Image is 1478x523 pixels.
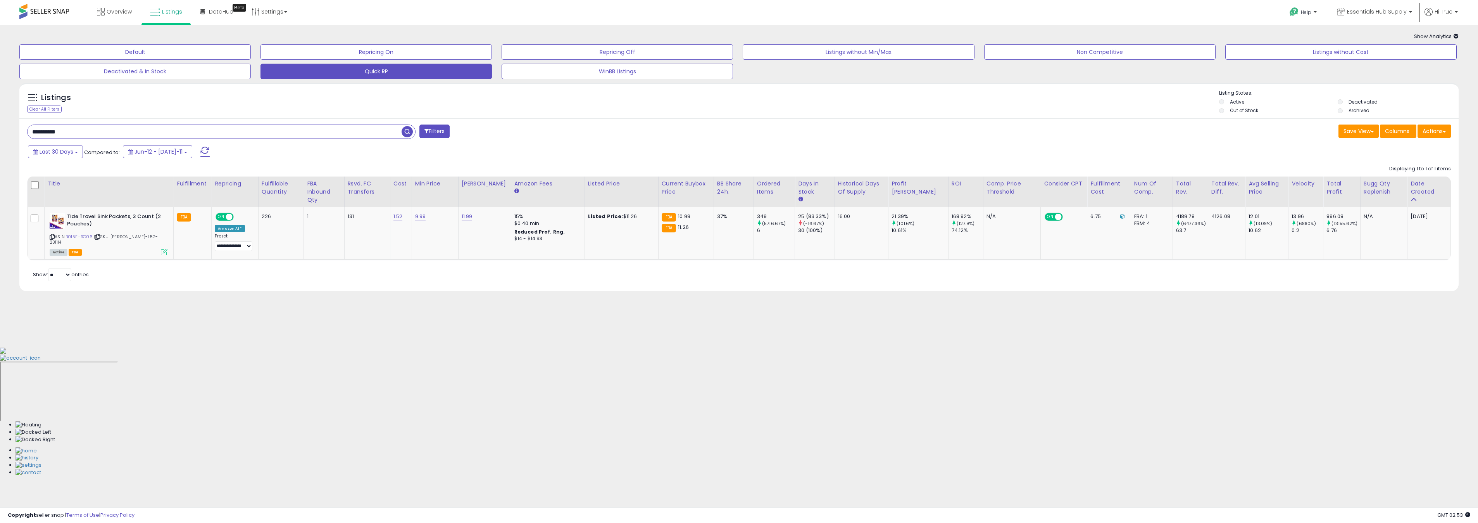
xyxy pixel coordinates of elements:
div: Current Buybox Price [662,180,711,196]
small: (6880%) [1297,220,1316,227]
div: $14 - $14.93 [514,236,579,242]
p: Listing States: [1219,90,1459,97]
a: 9.99 [415,213,426,220]
button: Listings without Min/Max [743,44,974,60]
span: | SKU: [PERSON_NAME]-1.52-231114 [50,234,158,245]
div: 10.61% [892,227,948,234]
small: (13.09%) [1254,220,1272,227]
small: Amazon Fees. [514,188,519,195]
div: 30 (100%) [798,227,834,234]
button: Save View [1338,125,1379,138]
div: $0.40 min [514,220,579,227]
div: Days In Stock [798,180,831,196]
small: FBA [662,224,676,232]
div: 6.75 [1090,213,1124,220]
div: 896.08 [1326,213,1360,220]
div: Total Profit [1326,180,1357,196]
div: Tooltip anchor [233,4,246,12]
div: $11.26 [588,213,652,220]
div: 12.01 [1249,213,1288,220]
div: 131 [348,213,384,220]
span: 11.26 [678,223,689,231]
div: Fulfillment Cost [1090,180,1127,196]
div: 13.96 [1292,213,1323,220]
a: 1.52 [393,213,403,220]
button: Quick RP [260,64,492,79]
div: Displaying 1 to 1 of 1 items [1389,165,1451,173]
div: 25 (83.33%) [798,213,834,220]
span: Show: entries [33,271,89,278]
div: BB Share 24h. [717,180,750,196]
label: Archived [1349,107,1369,114]
a: Hi Truc [1425,8,1458,25]
a: Help [1283,1,1325,25]
div: 1 [307,213,338,220]
span: Jun-12 - [DATE]-11 [135,148,183,156]
small: FBA [177,213,191,222]
div: 4126.08 [1211,213,1239,220]
div: Consider CPT [1044,180,1084,188]
div: 15% [514,213,579,220]
small: Days In Stock. [798,196,803,203]
button: Listings without Cost [1225,44,1457,60]
span: Hi Truc [1435,8,1452,16]
div: Clear All Filters [27,106,62,113]
div: 6.76 [1326,227,1360,234]
div: 16.00 [838,213,883,220]
div: Amazon Fees [514,180,581,188]
div: 6 [757,227,795,234]
img: Docked Right [16,436,55,443]
h5: Listings [41,92,71,103]
div: 0.2 [1292,227,1323,234]
small: (101.6%) [897,220,914,227]
span: OFF [233,214,245,220]
small: (-16.67%) [803,220,824,227]
div: 63.7 [1176,227,1208,234]
div: FBA inbound Qty [307,180,341,204]
label: Active [1230,99,1244,105]
span: Help [1301,9,1311,16]
div: Title [48,180,170,188]
small: (127.9%) [957,220,974,227]
div: 74.12% [952,227,983,234]
div: Profit [PERSON_NAME] [892,180,945,196]
span: OFF [1062,214,1074,220]
span: 10.99 [678,213,690,220]
b: Reduced Prof. Rng. [514,229,565,235]
b: Tide Travel Sink Packets, 3 Count (2 Pouches) [67,213,161,229]
div: 349 [757,213,795,220]
div: Min Price [415,180,455,188]
div: Cost [393,180,409,188]
span: Last 30 Days [40,148,73,156]
div: ASIN: [50,213,167,255]
div: 21.39% [892,213,948,220]
div: [PERSON_NAME] [462,180,508,188]
span: All listings currently available for purchase on Amazon [50,249,67,256]
img: Home [16,447,37,455]
b: Listed Price: [588,213,623,220]
div: Rsvd. FC Transfers [348,180,387,196]
span: Overview [107,8,132,16]
a: 11.99 [462,213,473,220]
div: Velocity [1292,180,1320,188]
label: Out of Stock [1230,107,1258,114]
div: 168.92% [952,213,983,220]
img: History [16,454,38,462]
img: 51Cg8dUeK7L._SL40_.jpg [50,213,65,229]
small: (13155.62%) [1331,220,1357,227]
span: Essentials Hub Supply [1347,8,1407,16]
button: WinBB Listings [502,64,733,79]
div: 226 [262,213,298,220]
span: DataHub [209,8,233,16]
small: (5716.67%) [762,220,786,227]
div: Fulfillment [177,180,208,188]
small: FBA [662,213,676,222]
div: Sugg Qty Replenish [1364,180,1404,196]
div: Listed Price [588,180,655,188]
div: Ordered Items [757,180,792,196]
button: Filters [419,125,450,138]
div: ROI [952,180,980,188]
label: Deactivated [1349,99,1378,105]
div: [DATE] [1411,213,1442,220]
div: Historical Days Of Supply [838,180,885,196]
